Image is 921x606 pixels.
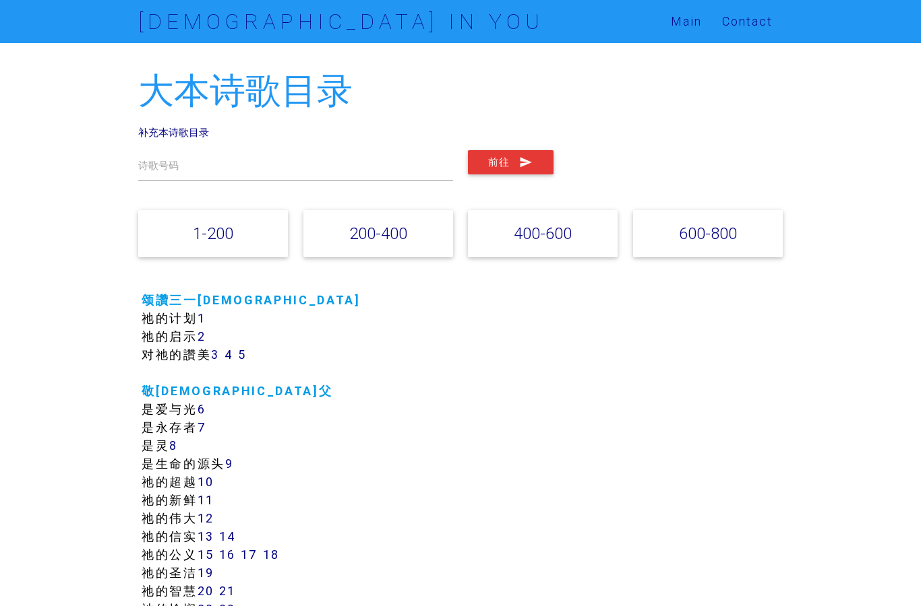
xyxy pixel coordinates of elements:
a: 10 [198,474,214,490]
a: 14 [219,529,237,544]
a: 18 [263,547,280,562]
a: 2 [198,329,206,344]
a: 6 [198,401,206,417]
a: 16 [219,547,236,562]
a: 15 [198,547,214,562]
a: 1 [198,310,206,326]
button: 前往 [468,150,554,174]
a: 17 [241,547,258,562]
a: 颂讚三一[DEMOGRAPHIC_DATA] [142,292,361,308]
a: 9 [225,456,234,471]
a: 11 [198,492,214,508]
a: 19 [198,565,214,580]
a: 20 [198,583,214,599]
a: 600-800 [679,224,737,243]
h2: 大本诗歌目录 [138,71,783,111]
a: 12 [198,510,214,526]
a: 400-600 [514,224,572,243]
a: 敬[DEMOGRAPHIC_DATA]父 [142,383,332,399]
a: 1-200 [193,224,233,243]
a: 8 [169,438,178,453]
a: 7 [198,419,207,435]
a: 3 [211,347,220,362]
a: 21 [219,583,236,599]
a: 补充本诗歌目录 [138,126,209,139]
label: 诗歌号码 [138,158,179,174]
a: 4 [225,347,234,362]
a: 5 [238,347,247,362]
a: 13 [198,529,214,544]
a: 200-400 [349,224,407,243]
